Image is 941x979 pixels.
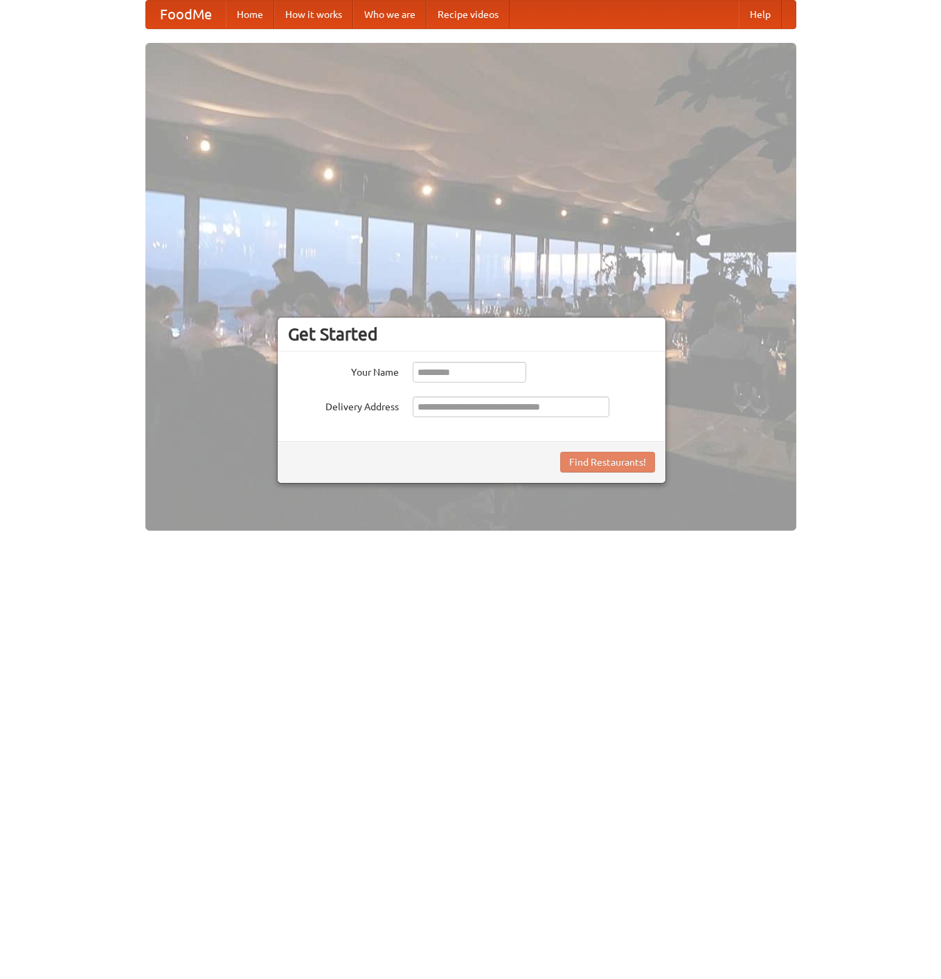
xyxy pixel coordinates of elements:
[288,362,399,379] label: Your Name
[739,1,782,28] a: Help
[288,396,399,414] label: Delivery Address
[146,1,226,28] a: FoodMe
[226,1,274,28] a: Home
[560,452,655,473] button: Find Restaurants!
[288,324,655,345] h3: Get Started
[353,1,427,28] a: Who we are
[274,1,353,28] a: How it works
[427,1,510,28] a: Recipe videos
